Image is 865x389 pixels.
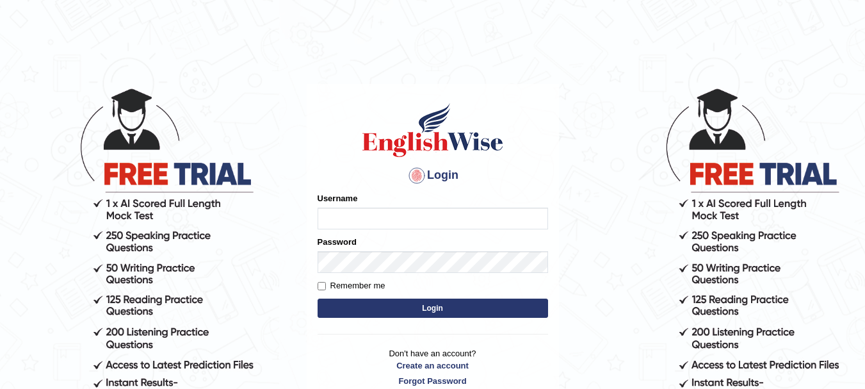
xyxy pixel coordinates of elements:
a: Forgot Password [318,375,548,387]
a: Create an account [318,360,548,372]
p: Don't have an account? [318,347,548,387]
label: Password [318,236,357,248]
h4: Login [318,165,548,186]
label: Username [318,192,358,204]
img: Logo of English Wise sign in for intelligent practice with AI [360,101,506,159]
input: Remember me [318,282,326,290]
label: Remember me [318,279,385,292]
button: Login [318,299,548,318]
